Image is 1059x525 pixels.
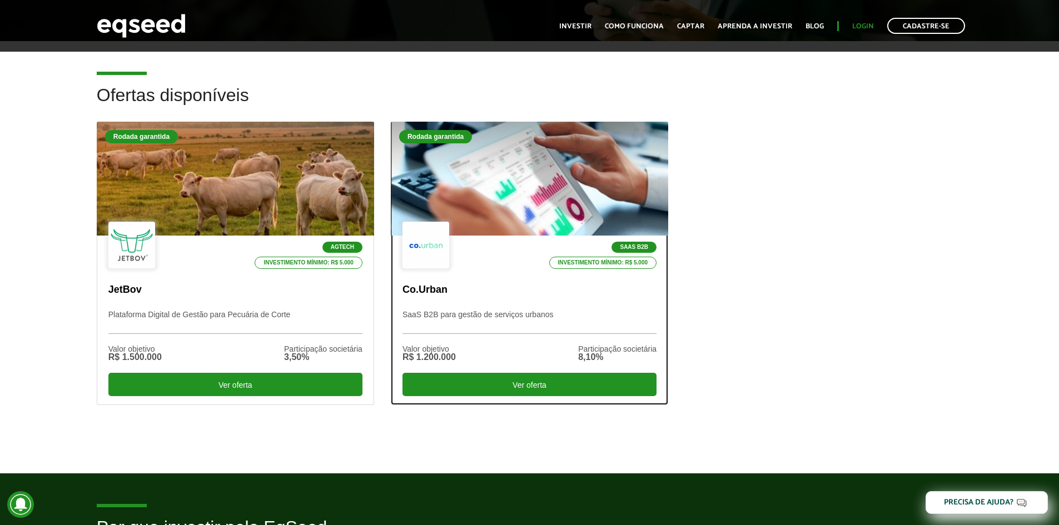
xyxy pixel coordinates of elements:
p: Agtech [322,242,362,253]
a: Rodada garantida Agtech Investimento mínimo: R$ 5.000 JetBov Plataforma Digital de Gestão para Pe... [97,122,374,405]
p: Co.Urban [402,284,657,296]
a: Investir [559,23,591,30]
p: Plataforma Digital de Gestão para Pecuária de Corte [108,310,362,334]
h2: Ofertas disponíveis [97,86,963,122]
p: Investimento mínimo: R$ 5.000 [255,257,362,269]
a: Cadastre-se [887,18,965,34]
a: Captar [677,23,704,30]
p: Investimento mínimo: R$ 5.000 [549,257,657,269]
div: Valor objetivo [402,345,456,353]
img: EqSeed [97,11,186,41]
div: Ver oferta [108,373,362,396]
p: SaaS B2B [611,242,657,253]
a: Login [852,23,874,30]
div: R$ 1.200.000 [402,353,456,362]
div: 8,10% [578,353,657,362]
a: Blog [806,23,824,30]
a: Como funciona [605,23,664,30]
div: Valor objetivo [108,345,162,353]
a: Rodada garantida SaaS B2B Investimento mínimo: R$ 5.000 Co.Urban SaaS B2B para gestão de serviços... [391,122,668,405]
div: R$ 1.500.000 [108,353,162,362]
div: Participação societária [578,345,657,353]
div: Rodada garantida [399,130,472,143]
p: JetBov [108,284,362,296]
div: 3,50% [284,353,362,362]
div: Ver oferta [402,373,657,396]
p: SaaS B2B para gestão de serviços urbanos [402,310,657,334]
div: Participação societária [284,345,362,353]
div: Rodada garantida [105,130,178,143]
a: Aprenda a investir [718,23,792,30]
